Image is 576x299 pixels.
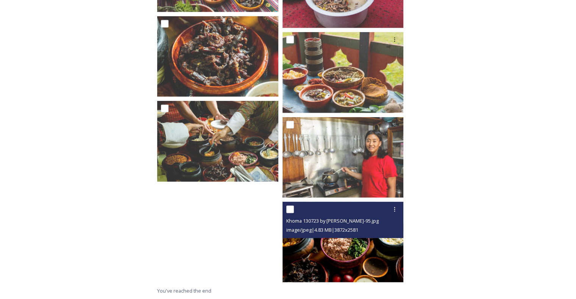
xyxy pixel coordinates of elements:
img: Khoma 140723 by Amp Sripimanwat-147.jpg [283,117,404,198]
span: Khoma 130723 by [PERSON_NAME]-95.jpg [286,217,379,224]
img: Khoma 130723 by Amp Sripimanwat-98.jpg [157,101,278,181]
img: Sakteng 070723 by Amp Sripimanwat-28.jpg [283,32,404,113]
img: Khoma 130723 by Amp Sripimanwat-95.jpg [283,202,404,282]
span: You've reached the end [157,287,211,294]
span: image/jpeg | 4.83 MB | 3872 x 2581 [286,226,358,233]
img: Khoma 130723 by Amp Sripimanwat-94.jpg [157,16,278,97]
